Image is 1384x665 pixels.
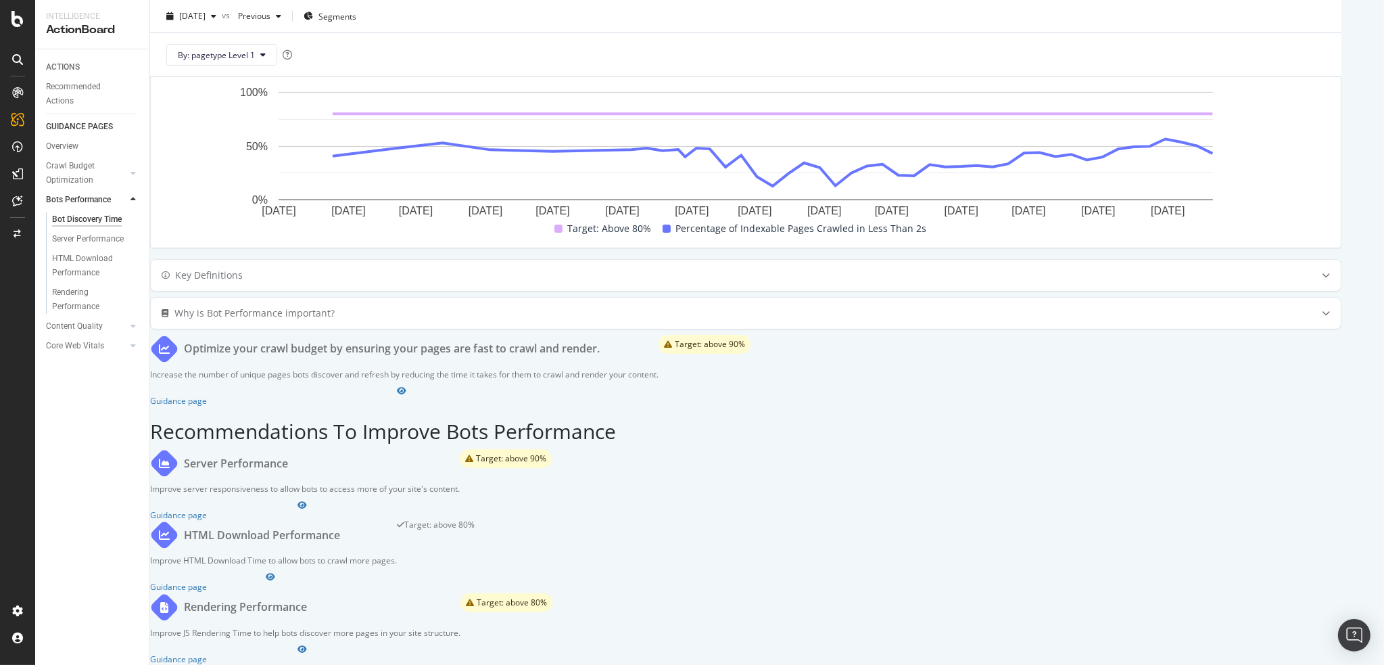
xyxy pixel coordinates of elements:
a: Guidance page [150,501,460,521]
a: HTML Download Performance [52,252,140,280]
text: [DATE] [331,204,365,216]
svg: A chart. [162,85,1330,221]
button: Segments [298,5,362,27]
div: Bots Performance [46,193,111,207]
div: ACTIONS [46,60,80,74]
div: HTML Download Performance [52,252,130,280]
div: Recommended Actions [46,80,127,108]
a: Server Performance [52,232,140,246]
a: GUIDANCE PAGES [46,120,140,134]
div: Optimize your crawl budget by ensuring your pages are fast to crawl and render. [184,341,600,357]
p: Improve HTML Download Time to allow bots to crawl more pages. [150,555,397,566]
div: Server Performance [184,456,288,472]
div: warning label [659,335,750,354]
div: Guidance page [150,581,397,593]
a: Core Web Vitals [46,339,126,353]
span: By: pagetype Level 1 [178,49,255,60]
a: Recommended Actions [46,80,140,108]
div: Open Intercom Messenger [1338,619,1370,651]
text: [DATE] [605,204,639,216]
text: [DATE] [875,204,909,216]
span: Segments [318,10,356,22]
div: Rendering Performance [52,285,128,314]
p: Improve JS Rendering Time to help bots discover more pages in your site structure. [150,627,460,639]
span: Previous [233,10,270,22]
span: Target: Above 80% [568,221,652,237]
text: 100% [240,87,268,98]
span: Percentage of Indexable Pages Crawled in Less Than 2s [676,221,927,237]
span: vs [222,9,233,20]
button: [DATE] [161,5,222,27]
div: GUIDANCE PAGES [46,120,113,134]
text: [DATE] [675,204,709,216]
div: Guidance page [150,395,659,407]
a: Overview [46,139,140,154]
span: Target: above 80% [477,599,547,607]
div: warning label [460,449,552,468]
div: Intelligence [46,11,139,22]
p: Improve server responsiveness to allow bots to access more of your site's content. [150,483,460,495]
span: Target: above 80% [404,519,475,530]
div: Server Performance [52,232,124,246]
a: Bots Performance [46,193,126,207]
text: [DATE] [945,204,978,216]
a: ACTIONS [46,60,140,74]
span: 2025 Sep. 21st [179,10,206,22]
text: [DATE] [469,204,502,216]
text: [DATE] [399,204,433,216]
div: Why is Bot Performance important? [174,306,335,320]
text: 0% [252,194,268,206]
button: By: pagetype Level 1 [166,44,277,66]
a: Guidance page [150,573,397,593]
p: Increase the number of unique pages bots discover and refresh by reducing the time it takes for t... [150,369,659,380]
div: Guidance page [150,509,460,521]
a: Rendering Performance [52,285,140,314]
text: [DATE] [535,204,569,216]
div: warning label [460,593,552,612]
span: Target: above 90% [675,340,745,348]
div: Content Quality [46,319,103,334]
div: HTML Download Performance [184,528,340,543]
div: ActionBoard [46,22,139,38]
span: Target: above 90% [476,455,546,463]
a: Bot Discovery Time [52,212,140,227]
text: [DATE] [262,204,295,216]
a: Guidance page [150,387,659,407]
div: Bot Discovery Time [52,212,122,227]
a: Crawl Budget Optimization [46,159,126,187]
text: 50% [246,140,268,152]
text: [DATE] [738,204,771,216]
text: [DATE] [1011,204,1045,216]
div: Crawl Budget Optimization [46,159,117,187]
div: Key Definitions [175,269,243,282]
text: [DATE] [807,204,841,216]
div: Overview [46,139,78,154]
a: Content Quality [46,319,126,334]
h2: Recommendations To Improve Bots Performance [150,420,1341,442]
text: [DATE] [1151,204,1185,216]
div: Guidance page [150,653,460,665]
a: Guidance page [150,645,460,665]
button: Previous [233,5,287,27]
div: Core Web Vitals [46,339,104,353]
div: Rendering Performance [184,599,307,615]
text: [DATE] [1081,204,1115,216]
div: success label [397,521,475,537]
